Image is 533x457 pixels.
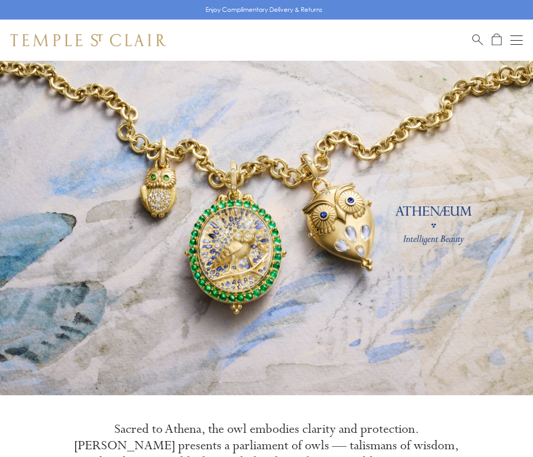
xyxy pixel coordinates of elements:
button: Open navigation [510,34,523,46]
a: Search [472,33,483,46]
p: Enjoy Complimentary Delivery & Returns [205,5,322,15]
img: Temple St. Clair [10,34,166,46]
a: Open Shopping Bag [492,33,502,46]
